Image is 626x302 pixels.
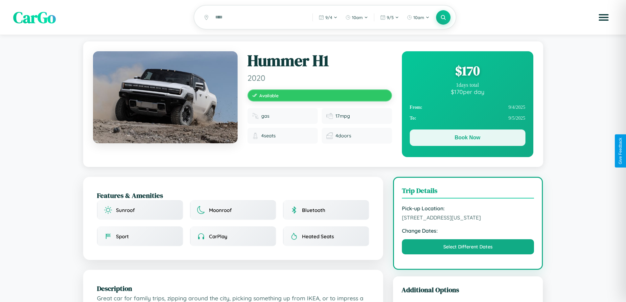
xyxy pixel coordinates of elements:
div: $ 170 [410,62,525,80]
img: Fuel type [252,113,259,119]
div: 9 / 5 / 2025 [410,113,525,124]
button: 10am [342,12,371,23]
h2: Features & Amenities [97,191,369,200]
span: Sunroof [116,207,135,213]
h3: Trip Details [402,186,534,198]
span: CarPlay [209,233,227,240]
button: 9/5 [377,12,402,23]
h1: Hummer H1 [247,51,392,70]
button: Open menu [594,8,613,27]
button: 9/4 [315,12,341,23]
span: Sport [116,233,129,240]
span: [STREET_ADDRESS][US_STATE] [402,214,534,221]
span: 17 mpg [336,113,350,119]
div: $ 170 per day [410,88,525,95]
strong: Change Dates: [402,227,534,234]
span: Bluetooth [302,207,325,213]
button: Book Now [410,129,525,146]
span: 2020 [247,73,392,83]
strong: Pick-up Location: [402,205,534,212]
span: 9 / 5 [387,15,394,20]
div: 9 / 4 / 2025 [410,102,525,113]
span: 10am [352,15,363,20]
button: Select Different Dates [402,239,534,254]
strong: From: [410,105,423,110]
h2: Description [97,284,369,293]
img: Doors [326,132,333,139]
span: gas [261,113,269,119]
strong: To: [410,115,416,121]
img: Fuel efficiency [326,113,333,119]
img: Hummer H1 2020 [93,51,238,143]
h3: Additional Options [402,285,535,294]
button: 10am [404,12,433,23]
span: Available [259,93,279,98]
img: Seats [252,132,259,139]
div: 1 days total [410,82,525,88]
span: Moonroof [209,207,232,213]
div: Give Feedback [618,138,623,164]
span: 4 doors [336,133,351,139]
span: 10am [413,15,424,20]
span: 9 / 4 [325,15,332,20]
span: Heated Seats [302,233,334,240]
span: 4 seats [261,133,276,139]
span: CarGo [13,7,56,28]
